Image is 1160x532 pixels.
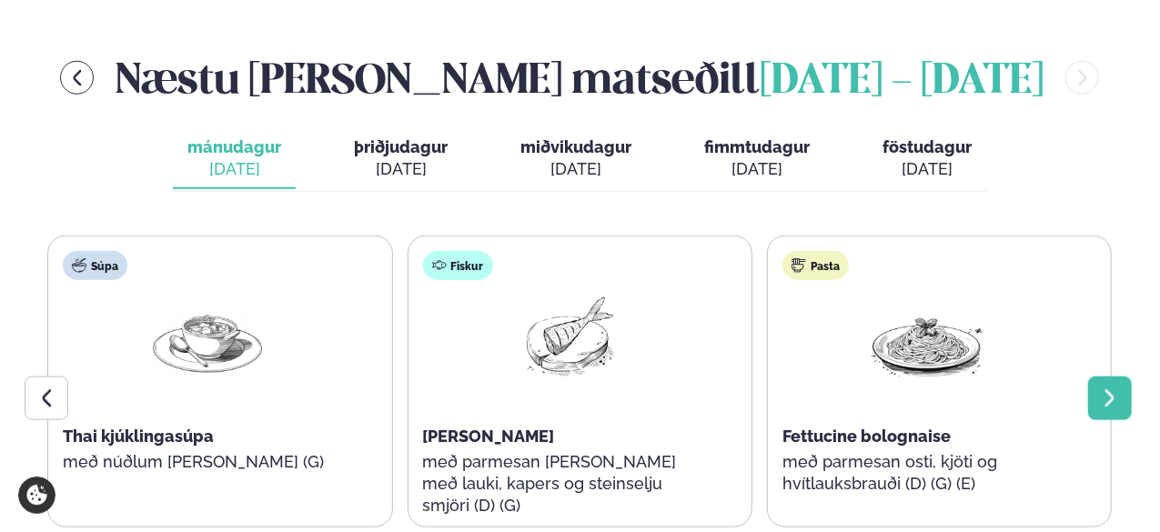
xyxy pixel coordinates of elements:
[187,158,281,180] div: [DATE]
[72,258,86,273] img: soup.svg
[63,427,214,446] span: Thai kjúklingasúpa
[690,129,824,189] button: fimmtudagur [DATE]
[1065,61,1099,95] button: menu-btn-right
[704,137,810,156] span: fimmtudagur
[432,258,447,273] img: fish.svg
[63,451,352,473] p: með núðlum [PERSON_NAME] (G)
[782,251,849,280] div: Pasta
[423,427,555,446] span: [PERSON_NAME]
[354,158,448,180] div: [DATE]
[149,295,266,379] img: Soup.png
[704,158,810,180] div: [DATE]
[116,48,1044,107] h2: Næstu [PERSON_NAME] matseðill
[18,477,55,514] a: Cookie settings
[423,451,712,517] p: með parmesan [PERSON_NAME] með lauki, kapers og steinselju smjöri (D) (G)
[792,258,806,273] img: pasta.svg
[60,61,94,95] button: menu-btn-left
[760,62,1044,102] span: [DATE] - [DATE]
[423,251,493,280] div: Fiskur
[883,137,972,156] span: föstudagur
[339,129,462,189] button: þriðjudagur [DATE]
[869,295,985,379] img: Spagetti.png
[63,251,127,280] div: Súpa
[173,129,296,189] button: mánudagur [DATE]
[868,129,986,189] button: föstudagur [DATE]
[509,295,626,379] img: Fish.png
[782,451,1072,495] p: með parmesan osti, kjöti og hvítlauksbrauði (D) (G) (E)
[782,427,951,446] span: Fettucine bolognaise
[506,129,646,189] button: miðvikudagur [DATE]
[520,158,631,180] div: [DATE]
[354,137,448,156] span: þriðjudagur
[187,137,281,156] span: mánudagur
[520,137,631,156] span: miðvikudagur
[883,158,972,180] div: [DATE]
